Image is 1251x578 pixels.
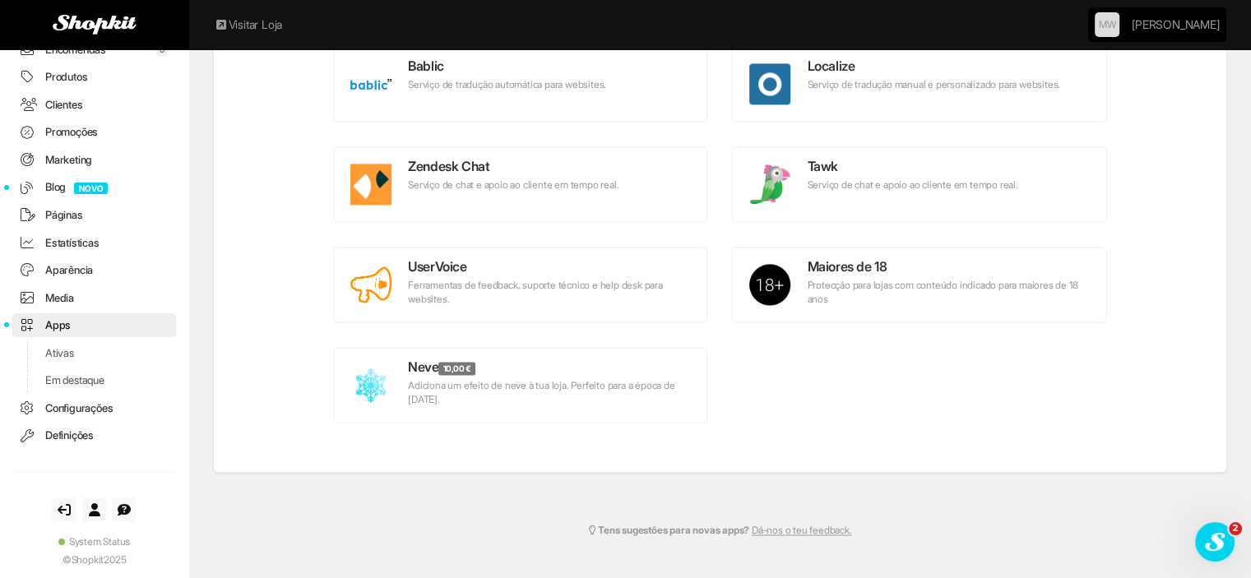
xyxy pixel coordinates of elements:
img: Localize [745,59,795,109]
a: Em destaque [12,368,176,392]
a: Estatísticas [12,231,176,255]
a: [PERSON_NAME] [1132,8,1219,41]
h4: Zendesk Chat [346,160,694,174]
a: Clientes [12,93,176,117]
iframe: Intercom live chat [1195,522,1235,562]
span: © 2025 [63,553,127,566]
span: O valor das Apps é pago apenas uma vez. [438,362,475,375]
a: MW [1095,12,1119,37]
a: Dá-nos o teu feedback. [752,524,852,536]
p: Serviço de tradução automática para websites. [346,77,694,91]
a: Bablic Bablic Serviço de tradução automática para websites. [333,46,707,122]
h4: UserVoice [346,260,694,275]
h4: Localize [745,59,1093,74]
img: Shopkit [53,15,137,35]
a: Configurações [12,396,176,420]
p: Protecção para lojas com conteúdo indicado para maiores de 18 anos [745,278,1093,306]
img: UserVoice [346,260,396,309]
a: Suporte [112,497,137,522]
a: Visitar Loja [214,16,282,33]
a: System Status [12,534,176,548]
a: Aparência [12,258,176,282]
p: Serviço de chat e apoio ao cliente em tempo real. [745,178,1093,192]
strong: Tens sugestões para novas apps? [598,524,749,536]
a: Media [12,286,176,310]
a: BlogNOVO [12,175,176,199]
a: Apps [12,313,176,337]
p: Serviço de chat e apoio ao cliente em tempo real. [346,178,694,192]
span: 2 [1229,522,1242,535]
a: Ativas [12,341,176,365]
a: Marketing [12,148,176,172]
span: NOVO [74,183,108,194]
a: Promoções [12,120,176,144]
img: Maiores de 18 [745,260,795,309]
img: Bablic [346,59,396,109]
img: Neve [346,360,396,409]
a: UserVoice UserVoice Ferramentas de feedback, suporte técnico e help desk para websites. [333,247,707,322]
a: Zendesk Chat Zendesk Chat Serviço de chat e apoio ao cliente em tempo real. [333,146,707,222]
img: Tawk [745,160,795,209]
a: Maiores de 18 Maiores de 18 Protecção para lojas com conteúdo indicado para maiores de 18 anos [732,247,1106,322]
a: Sair [52,497,76,522]
img: Zendesk Chat [346,160,396,209]
a: Páginas [12,203,176,227]
h4: Bablic [346,59,694,74]
a: Localize Localize Serviço de tradução manual e personalizado para websites. [732,46,1106,122]
a: Produtos [12,65,176,89]
a: Shopkit [72,553,104,566]
p: Adiciona um efeito de neve à tua loja. Perfeito para a época de [DATE]. [346,378,694,406]
h4: Tawk [745,160,1093,174]
a: Tawk Tawk Serviço de chat e apoio ao cliente em tempo real. [732,146,1106,222]
a: Neve Neve10,00 € Adiciona um efeito de neve à tua loja. Perfeito para a época de [DATE]. [333,347,707,423]
h4: Neve [346,360,694,375]
p: Serviço de tradução manual e personalizado para websites. [745,77,1093,91]
p: Ferramentas de feedback, suporte técnico e help desk para websites. [346,278,694,306]
a: Definições [12,423,176,447]
h4: Maiores de 18 [745,260,1093,275]
span: System Status [69,535,130,548]
a: Conta [82,497,107,522]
